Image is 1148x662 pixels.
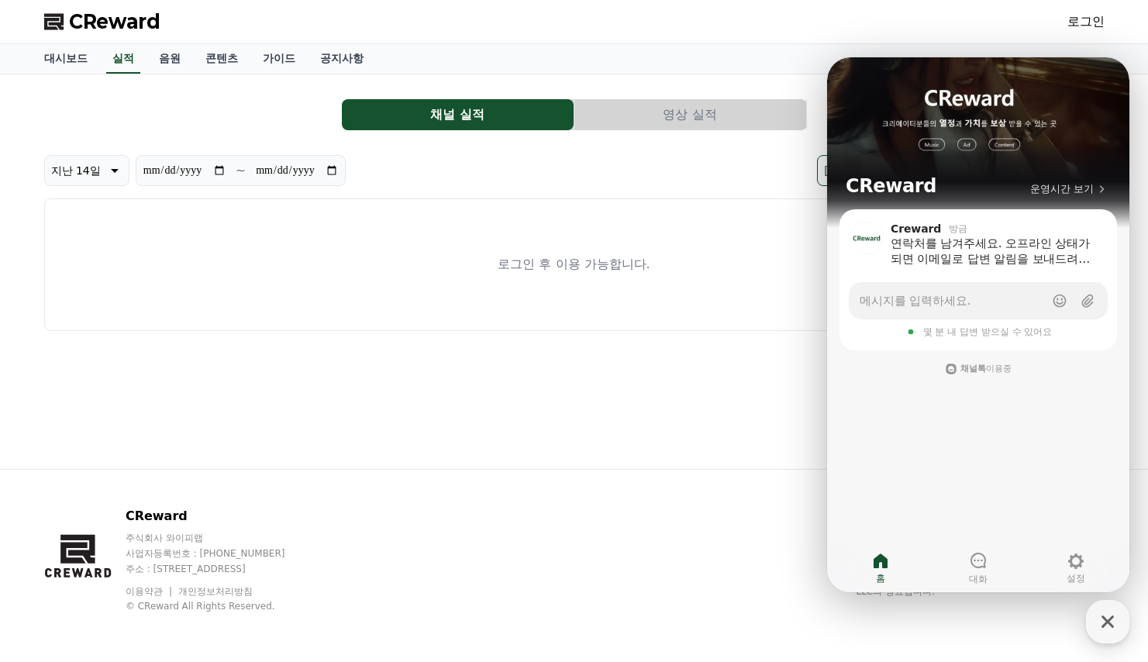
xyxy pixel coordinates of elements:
[178,586,253,597] a: 개인정보처리방침
[106,44,140,74] a: 실적
[308,44,376,74] a: 공지사항
[69,9,160,34] span: CReward
[574,99,807,130] a: 영상 실적
[342,99,574,130] a: 채널 실적
[126,507,315,526] p: CReward
[250,44,308,74] a: 가이드
[193,44,250,74] a: 콘텐츠
[342,99,574,130] button: 채널 실적
[51,160,101,181] p: 지난 14일
[126,586,174,597] a: 이용약관
[147,44,193,74] a: 음원
[126,547,315,560] p: 사업자등록번호 : [PHONE_NUMBER]
[498,255,650,274] p: 로그인 후 이용 가능합니다.
[817,155,943,186] button: [PERSON_NAME]
[44,9,160,34] a: CReward
[126,563,315,575] p: 주소 : [STREET_ADDRESS]
[1067,12,1105,31] a: 로그인
[236,161,246,180] p: ~
[126,600,315,612] p: © CReward All Rights Reserved.
[574,99,806,130] button: 영상 실적
[44,155,129,186] button: 지난 14일
[126,532,315,544] p: 주식회사 와이피랩
[824,160,914,181] p: [PERSON_NAME]
[32,44,100,74] a: 대시보드
[827,57,1129,592] iframe: Channel chat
